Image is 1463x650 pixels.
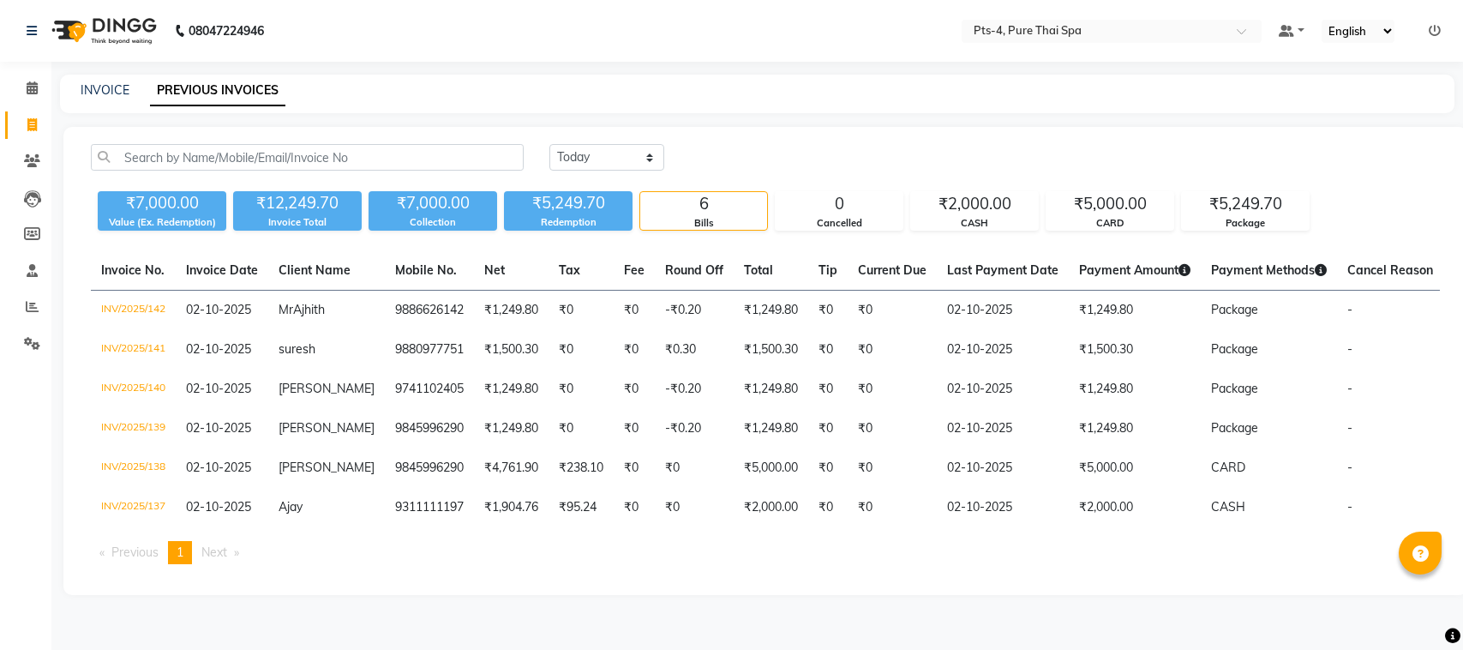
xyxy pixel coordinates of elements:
[1211,499,1245,515] span: CASH
[655,488,734,527] td: ₹0
[1391,581,1446,633] iframe: chat widget
[98,215,226,230] div: Value (Ex. Redemption)
[549,291,614,331] td: ₹0
[614,370,655,409] td: ₹0
[848,409,937,448] td: ₹0
[395,262,457,278] span: Mobile No.
[484,262,505,278] span: Net
[91,409,176,448] td: INV/2025/139
[614,291,655,331] td: ₹0
[1182,216,1309,231] div: Package
[734,488,808,527] td: ₹2,000.00
[1069,488,1201,527] td: ₹2,000.00
[150,75,285,106] a: PREVIOUS INVOICES
[91,144,524,171] input: Search by Name/Mobile/Email/Invoice No
[808,370,848,409] td: ₹0
[549,448,614,488] td: ₹238.10
[734,409,808,448] td: ₹1,249.80
[1211,302,1258,317] span: Package
[1069,291,1201,331] td: ₹1,249.80
[1347,460,1352,475] span: -
[744,262,773,278] span: Total
[279,381,375,396] span: [PERSON_NAME]
[186,302,251,317] span: 02-10-2025
[385,448,474,488] td: 9845996290
[1069,409,1201,448] td: ₹1,249.80
[655,409,734,448] td: -₹0.20
[233,191,362,215] div: ₹12,249.70
[1211,420,1258,436] span: Package
[177,545,183,560] span: 1
[848,291,937,331] td: ₹0
[98,191,226,215] div: ₹7,000.00
[369,191,497,215] div: ₹7,000.00
[279,302,293,317] span: Mr
[504,215,633,230] div: Redemption
[293,302,325,317] span: Ajhith
[369,215,497,230] div: Collection
[911,216,1038,231] div: CASH
[808,330,848,370] td: ₹0
[614,448,655,488] td: ₹0
[91,370,176,409] td: INV/2025/140
[385,291,474,331] td: 9886626142
[385,488,474,527] td: 9311111197
[549,370,614,409] td: ₹0
[1069,370,1201,409] td: ₹1,249.80
[1046,216,1173,231] div: CARD
[474,448,549,488] td: ₹4,761.90
[186,381,251,396] span: 02-10-2025
[385,330,474,370] td: 9880977751
[937,409,1069,448] td: 02-10-2025
[808,409,848,448] td: ₹0
[808,291,848,331] td: ₹0
[233,215,362,230] div: Invoice Total
[937,370,1069,409] td: 02-10-2025
[1347,420,1352,436] span: -
[279,420,375,436] span: [PERSON_NAME]
[186,499,251,515] span: 02-10-2025
[848,370,937,409] td: ₹0
[91,541,1440,564] nav: Pagination
[937,488,1069,527] td: 02-10-2025
[734,448,808,488] td: ₹5,000.00
[947,262,1058,278] span: Last Payment Date
[624,262,645,278] span: Fee
[665,262,723,278] span: Round Off
[1069,448,1201,488] td: ₹5,000.00
[474,370,549,409] td: ₹1,249.80
[201,545,227,560] span: Next
[91,448,176,488] td: INV/2025/138
[911,192,1038,216] div: ₹2,000.00
[848,448,937,488] td: ₹0
[559,262,580,278] span: Tax
[81,82,129,98] a: INVOICE
[776,216,902,231] div: Cancelled
[186,262,258,278] span: Invoice Date
[1211,381,1258,396] span: Package
[1079,262,1190,278] span: Payment Amount
[1182,192,1309,216] div: ₹5,249.70
[474,330,549,370] td: ₹1,500.30
[189,7,264,55] b: 08047224946
[734,370,808,409] td: ₹1,249.80
[818,262,837,278] span: Tip
[91,488,176,527] td: INV/2025/137
[1347,381,1352,396] span: -
[186,420,251,436] span: 02-10-2025
[655,370,734,409] td: -₹0.20
[549,330,614,370] td: ₹0
[937,330,1069,370] td: 02-10-2025
[655,448,734,488] td: ₹0
[614,330,655,370] td: ₹0
[655,330,734,370] td: ₹0.30
[111,545,159,560] span: Previous
[279,460,375,475] span: [PERSON_NAME]
[808,488,848,527] td: ₹0
[1211,262,1327,278] span: Payment Methods
[385,409,474,448] td: 9845996290
[1046,192,1173,216] div: ₹5,000.00
[808,448,848,488] td: ₹0
[279,499,303,515] span: Ajay
[549,488,614,527] td: ₹95.24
